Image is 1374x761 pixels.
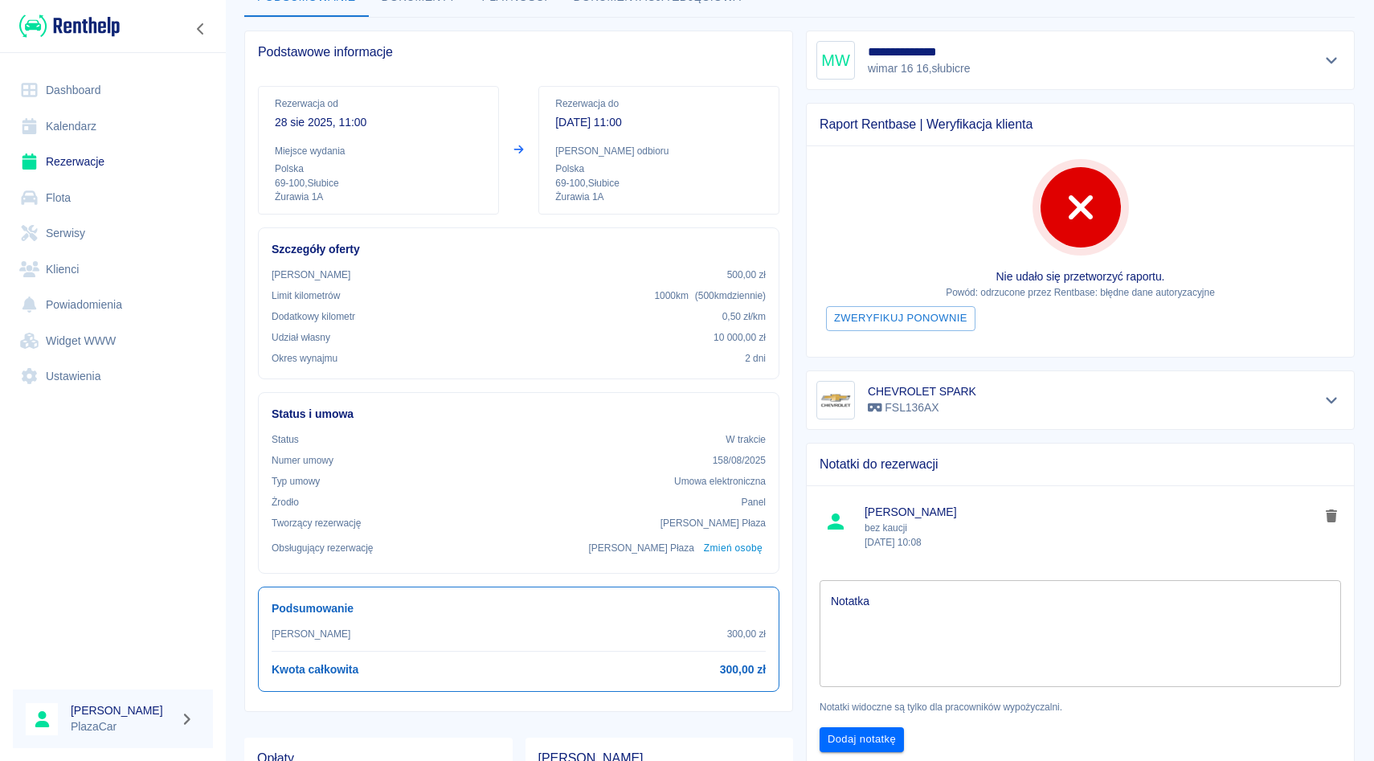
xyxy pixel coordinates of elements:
p: Numer umowy [272,453,333,468]
p: Dodatkowy kilometr [272,309,355,324]
img: Image [820,384,852,416]
p: Żurawia 1A [555,190,763,204]
p: Rezerwacja do [555,96,763,111]
p: 69-100 , Słubice [555,176,763,190]
p: Nie udało się przetworzyć raportu. [820,268,1341,285]
a: Klienci [13,252,213,288]
p: 0,50 zł /km [722,309,766,324]
p: 500,00 zł [727,268,766,282]
button: Zmień osobę [701,537,766,560]
a: Powiadomienia [13,287,213,323]
p: Rezerwacja od [275,96,482,111]
p: [PERSON_NAME] odbioru [555,144,763,158]
p: 28 sie 2025, 11:00 [275,114,482,131]
p: [PERSON_NAME] [272,627,350,641]
p: Panel [742,495,767,509]
span: Raport Rentbase | Weryfikacja klienta [820,117,1341,133]
button: delete note [1319,505,1343,526]
p: [DATE] 10:08 [865,535,1319,550]
a: Rezerwacje [13,144,213,180]
p: 10 000,00 zł [714,330,766,345]
a: Ustawienia [13,358,213,395]
button: Dodaj notatkę [820,727,904,752]
p: Polska [275,162,482,176]
div: MW [816,41,855,80]
h6: 300,00 zł [720,661,766,678]
p: Okres wynajmu [272,351,337,366]
h6: Kwota całkowita [272,661,358,678]
a: Dashboard [13,72,213,108]
p: [PERSON_NAME] Płaza [589,541,694,555]
p: Typ umowy [272,474,320,489]
p: bez kaucji [865,521,1319,550]
a: Kalendarz [13,108,213,145]
p: Powód: odrzucone przez Rentbase: błędne dane autoryzacyjne [820,285,1341,300]
p: Miejsce wydania [275,144,482,158]
p: Obsługujący rezerwację [272,541,374,555]
p: 69-100 , Słubice [275,176,482,190]
span: Podstawowe informacje [258,44,779,60]
img: Renthelp logo [19,13,120,39]
p: FSL136AX [868,399,976,416]
button: Pokaż szczegóły [1319,49,1345,72]
p: Notatki widoczne są tylko dla pracowników wypożyczalni. [820,700,1341,714]
p: Status [272,432,299,447]
p: 158/08/2025 [713,453,766,468]
p: [DATE] 11:00 [555,114,763,131]
p: [PERSON_NAME] Płaza [660,516,766,530]
button: Zweryfikuj ponownie [826,306,975,331]
p: wimar 16 16 , słubicre [868,60,973,77]
span: Notatki do rezerwacji [820,456,1341,473]
span: [PERSON_NAME] [865,504,1319,521]
p: 300,00 zł [727,627,766,641]
p: Żurawia 1A [275,190,482,204]
p: 2 dni [745,351,766,366]
p: W trakcie [726,432,766,447]
a: Serwisy [13,215,213,252]
p: PlazaCar [71,718,174,735]
p: Żrodło [272,495,299,509]
p: [PERSON_NAME] [272,268,350,282]
h6: Szczegóły oferty [272,241,766,258]
button: Zwiń nawigację [189,18,213,39]
h6: Podsumowanie [272,600,766,617]
button: Pokaż szczegóły [1319,389,1345,411]
p: Umowa elektroniczna [674,474,766,489]
p: Tworzący rezerwację [272,516,361,530]
a: Renthelp logo [13,13,120,39]
h6: [PERSON_NAME] [71,702,174,718]
h6: CHEVROLET SPARK [868,383,976,399]
p: Polska [555,162,763,176]
p: 1000 km [654,288,766,303]
span: ( 500 km dziennie ) [695,290,766,301]
p: Limit kilometrów [272,288,340,303]
p: Udział własny [272,330,330,345]
a: Flota [13,180,213,216]
a: Widget WWW [13,323,213,359]
h6: Status i umowa [272,406,766,423]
